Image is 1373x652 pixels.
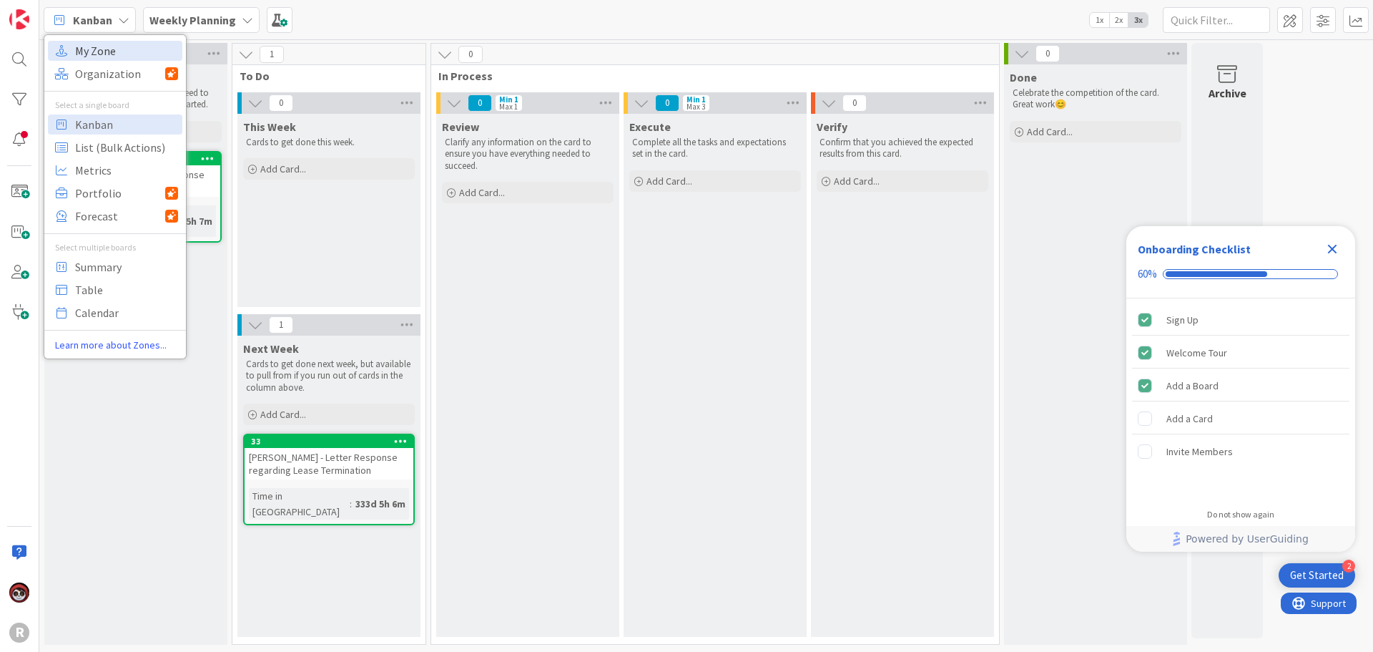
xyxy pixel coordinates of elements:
[1166,377,1219,394] div: Add a Board
[48,64,182,84] a: Organization
[75,302,178,323] span: Calendar
[686,96,706,103] div: Min 1
[1132,304,1349,336] div: Sign Up is complete.
[1055,98,1066,110] span: 😊
[243,120,296,134] span: This Week
[269,316,293,334] span: 1
[1132,436,1349,467] div: Invite Members is incomplete.
[243,341,299,356] span: Next Week
[1138,240,1251,258] div: Onboarding Checklist
[646,175,692,188] span: Add Card...
[48,206,182,226] a: Forecast
[75,279,178,301] span: Table
[352,496,409,512] div: 333d 5h 6m
[44,338,186,353] a: Learn more about Zones...
[438,69,981,83] span: In Process
[251,437,413,447] div: 33
[75,40,178,62] span: My Zone
[1013,87,1178,111] p: Celebrate the competition of the card. Great work
[48,303,182,323] a: Calendar
[1090,13,1109,27] span: 1x
[159,213,216,229] div: 333d 5h 7m
[73,11,112,29] span: Kanban
[499,96,518,103] div: Min 1
[249,488,350,520] div: Time in [GEOGRAPHIC_DATA]
[468,94,492,112] span: 0
[820,137,985,160] p: Confirm that you achieved the expected results from this card.
[1035,45,1060,62] span: 0
[1132,403,1349,434] div: Add a Card is incomplete.
[1342,560,1355,573] div: 2
[1010,70,1037,84] span: Done
[1166,443,1233,460] div: Invite Members
[632,137,798,160] p: Complete all the tasks and expectations set in the card.
[48,115,182,135] a: Kanban
[1126,298,1355,500] div: Checklist items
[260,408,306,421] span: Add Card...
[834,175,880,188] span: Add Card...
[1290,568,1344,583] div: Get Started
[75,256,178,278] span: Summary
[629,120,671,134] span: Execute
[48,160,182,180] a: Metrics
[1321,238,1344,261] div: Close Checklist
[1132,370,1349,402] div: Add a Board is complete.
[269,94,293,112] span: 0
[246,359,412,394] p: Cards to get done next week, but available to pull from if you run out of cards in the column above.
[75,160,178,181] span: Metrics
[1126,226,1355,552] div: Checklist Container
[655,94,679,112] span: 0
[817,120,847,134] span: Verify
[1166,311,1199,329] div: Sign Up
[44,99,186,112] div: Select a single board
[245,448,413,480] div: [PERSON_NAME] - Letter Response regarding Lease Termination
[75,183,165,204] span: Portfolio
[246,137,412,148] p: Cards to get done this week.
[1186,530,1309,548] span: Powered by UserGuiding
[1138,268,1344,281] div: Checklist progress: 60%
[686,103,705,110] div: Max 3
[75,114,178,135] span: Kanban
[445,137,611,172] p: Clarify any information on the card to ensure you have everything needed to succeed.
[458,46,483,63] span: 0
[48,183,182,203] a: Portfolio
[260,46,284,63] span: 1
[30,2,65,19] span: Support
[75,137,178,158] span: List (Bulk Actions)
[1166,410,1213,427] div: Add a Card
[245,435,413,480] div: 33[PERSON_NAME] - Letter Response regarding Lease Termination
[1166,344,1227,361] div: Welcome Tour
[245,435,413,448] div: 33
[1207,509,1274,520] div: Do not show again
[1209,84,1246,102] div: Archive
[44,241,186,254] div: Select multiple boards
[75,63,165,84] span: Organization
[48,257,182,277] a: Summary
[1279,563,1355,588] div: Open Get Started checklist, remaining modules: 2
[9,583,29,603] img: JS
[243,434,415,525] a: 33[PERSON_NAME] - Letter Response regarding Lease TerminationTime in [GEOGRAPHIC_DATA]:333d 5h 6m
[1109,13,1128,27] span: 2x
[1027,125,1073,138] span: Add Card...
[442,120,479,134] span: Review
[842,94,867,112] span: 0
[1138,268,1157,281] div: 60%
[9,9,29,29] img: Visit kanbanzone.com
[350,496,352,512] span: :
[75,205,165,227] span: Forecast
[48,41,182,61] a: My Zone
[1128,13,1148,27] span: 3x
[48,137,182,157] a: List (Bulk Actions)
[1126,526,1355,552] div: Footer
[149,13,236,27] b: Weekly Planning
[1132,337,1349,369] div: Welcome Tour is complete.
[1163,7,1270,33] input: Quick Filter...
[48,280,182,300] a: Table
[1133,526,1348,552] a: Powered by UserGuiding
[260,162,306,175] span: Add Card...
[459,186,505,199] span: Add Card...
[240,69,408,83] span: To Do
[9,623,29,643] div: R
[499,103,518,110] div: Max 1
